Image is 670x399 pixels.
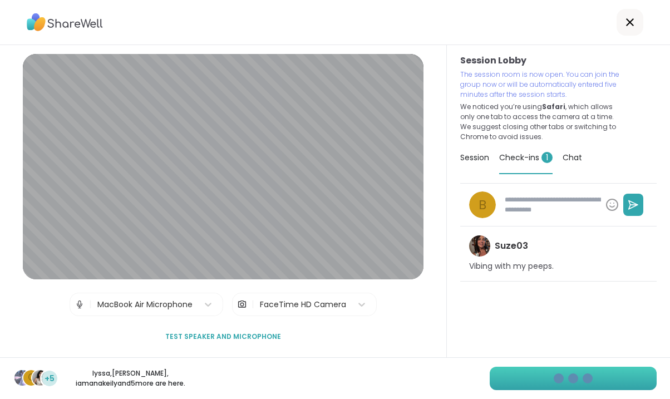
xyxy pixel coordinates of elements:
img: ShareWell Logo [27,9,103,35]
span: Check-ins [499,152,553,163]
p: lyssa , [PERSON_NAME] , iamanakeily and 5 more are here. [68,368,193,388]
p: The session room is now open. You can join the group now or will be automatically entered five mi... [460,70,620,100]
img: lyssa [14,370,30,386]
img: Camera [237,293,247,316]
span: +5 [45,373,55,385]
b: Safari [542,102,565,111]
span: C [28,371,35,385]
img: Suze03 [469,235,490,257]
span: Session [460,152,489,163]
span: Chat [563,152,582,163]
p: We noticed you’re using , which allows only one tab to access the camera at a time. We suggest cl... [460,102,620,142]
h4: Suze03 [495,240,528,252]
div: MacBook Air Microphone [97,299,193,311]
span: | [252,293,254,316]
span: b [479,195,486,215]
span: | [89,293,92,316]
h3: Session Lobby [460,54,657,67]
button: Test speaker and microphone [161,325,285,348]
div: FaceTime HD Camera [260,299,346,311]
img: Microphone [75,293,85,316]
span: 1 [541,152,553,163]
p: Vibing with my peeps. [469,261,554,272]
span: Test speaker and microphone [165,332,281,342]
img: iamanakeily [32,370,48,386]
